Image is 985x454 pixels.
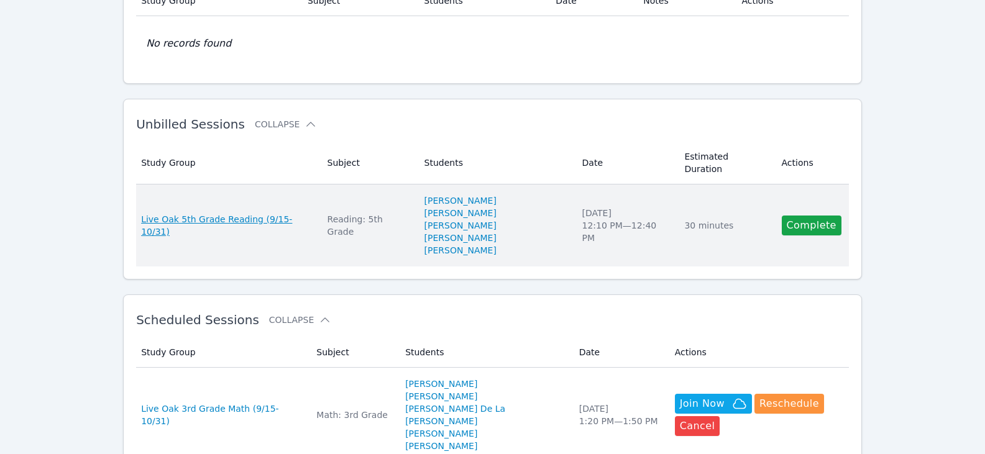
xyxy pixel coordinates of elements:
[667,337,849,368] th: Actions
[424,244,497,257] a: [PERSON_NAME]
[141,213,312,238] a: Live Oak 5th Grade Reading (9/15-10/31)
[320,142,417,184] th: Subject
[255,118,317,130] button: Collapse
[675,394,752,414] button: Join Now
[675,416,720,436] button: Cancel
[774,142,849,184] th: Actions
[684,219,766,232] div: 30 minutes
[572,337,667,368] th: Date
[754,394,824,414] button: Reschedule
[141,402,301,427] a: Live Oak 3rd Grade Math (9/15-10/31)
[136,16,849,71] td: No records found
[782,216,841,235] a: Complete
[424,219,497,232] a: [PERSON_NAME]
[680,396,725,411] span: Join Now
[398,337,572,368] th: Students
[136,184,849,266] tr: Live Oak 5th Grade Reading (9/15-10/31)Reading: 5th Grade[PERSON_NAME] [PERSON_NAME][PERSON_NAME]...
[309,337,398,368] th: Subject
[328,213,410,238] div: Reading: 5th Grade
[136,117,245,132] span: Unbilled Sessions
[417,142,575,184] th: Students
[136,142,319,184] th: Study Group
[405,402,564,427] a: [PERSON_NAME] De La [PERSON_NAME]
[136,337,309,368] th: Study Group
[424,232,497,244] a: [PERSON_NAME]
[424,194,567,219] a: [PERSON_NAME] [PERSON_NAME]
[405,440,477,452] a: [PERSON_NAME]
[405,427,477,440] a: [PERSON_NAME]
[136,312,259,327] span: Scheduled Sessions
[579,402,660,427] div: [DATE] 1:20 PM — 1:50 PM
[582,207,670,244] div: [DATE] 12:10 PM — 12:40 PM
[405,390,477,402] a: [PERSON_NAME]
[269,314,331,326] button: Collapse
[677,142,774,184] th: Estimated Duration
[405,378,477,390] a: [PERSON_NAME]
[575,142,677,184] th: Date
[316,409,390,421] div: Math: 3rd Grade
